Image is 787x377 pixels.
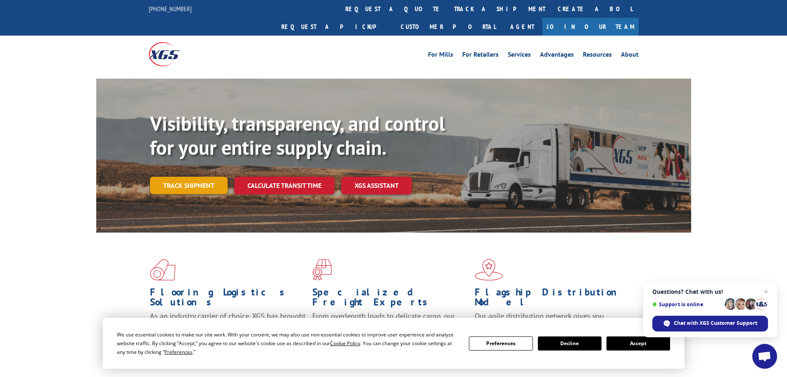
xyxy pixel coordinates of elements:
img: xgs-icon-total-supply-chain-intelligence-red [150,259,176,281]
button: Preferences [469,336,533,351]
span: Support is online [652,301,722,307]
div: Cookie Consent Prompt [103,318,685,369]
button: Accept [606,336,670,351]
h1: Flooring Logistics Solutions [150,287,306,311]
b: Visibility, transparency, and control for your entire supply chain. [150,110,445,160]
a: Join Our Team [542,18,639,36]
a: XGS ASSISTANT [341,177,412,195]
a: Agent [502,18,542,36]
a: [PHONE_NUMBER] [149,5,192,13]
div: Chat with XGS Customer Support [652,316,768,331]
div: We use essential cookies to make our site work. With your consent, we may also use non-essential ... [117,330,459,356]
a: Calculate transit time [234,177,335,195]
span: Close chat [761,287,771,297]
span: Questions? Chat with us! [652,288,768,295]
a: Customer Portal [395,18,502,36]
span: Cookie Policy [330,340,360,347]
button: Decline [538,336,602,351]
img: xgs-icon-focused-on-flooring-red [312,259,332,281]
span: Our agile distribution network gives you nationwide inventory management on demand. [475,311,627,331]
a: Request a pickup [275,18,395,36]
span: Chat with XGS Customer Support [674,319,757,327]
a: Services [508,51,531,60]
img: xgs-icon-flagship-distribution-model-red [475,259,503,281]
div: Open chat [752,344,777,369]
a: For Retailers [462,51,499,60]
h1: Flagship Distribution Model [475,287,631,311]
a: Resources [583,51,612,60]
a: For Mills [428,51,453,60]
a: Track shipment [150,177,228,194]
a: Advantages [540,51,574,60]
h1: Specialized Freight Experts [312,287,468,311]
span: Preferences [164,348,193,355]
p: From overlength loads to delicate cargo, our experienced staff knows the best way to move your fr... [312,311,468,348]
a: About [621,51,639,60]
span: As an industry carrier of choice, XGS has brought innovation and dedication to flooring logistics... [150,311,306,341]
